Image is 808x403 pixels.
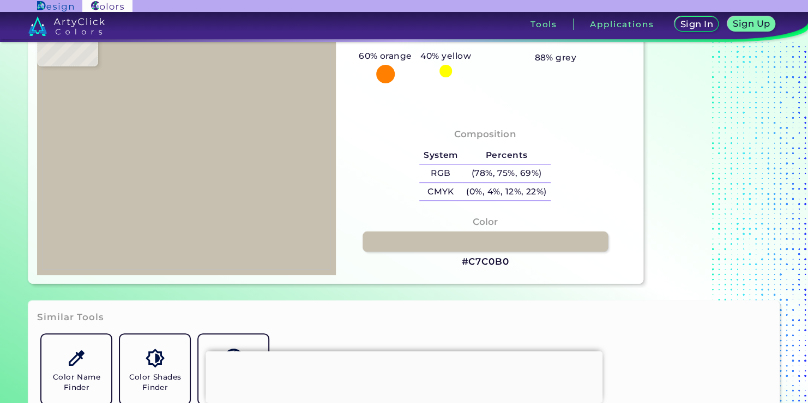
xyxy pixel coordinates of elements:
h5: Sign In [680,20,713,29]
a: Sign In [674,16,719,32]
h5: Color Name Finder [46,372,107,393]
img: 215b73df-85ef-4532-a917-22573f85a7d6 [43,11,330,269]
img: ArtyClick Design logo [37,1,74,11]
h4: Color [473,214,498,230]
h3: #C7C0B0 [461,255,509,268]
h5: Color Shades Finder [124,372,185,393]
h5: Color Names Dictionary [203,372,264,393]
h5: System [419,146,462,164]
h5: Percents [462,146,551,164]
h5: 60% orange [354,49,416,63]
h5: Sign Up [733,19,771,28]
img: icon_color_names_dictionary.svg [224,349,243,368]
h5: 40% yellow [416,49,475,63]
h3: Tools [530,20,557,28]
a: Sign Up [727,16,776,32]
h4: Composition [454,126,516,142]
h5: (0%, 4%, 12%, 22%) [462,183,551,201]
h5: 88% grey [534,51,576,65]
iframe: Advertisement [206,351,602,400]
img: logo_artyclick_colors_white.svg [28,16,105,36]
h3: Applications [590,20,654,28]
img: icon_color_shades.svg [146,349,165,368]
h5: RGB [419,164,462,182]
h5: (78%, 75%, 69%) [462,164,551,182]
h5: CMYK [419,183,462,201]
img: icon_color_name_finder.svg [67,349,86,368]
